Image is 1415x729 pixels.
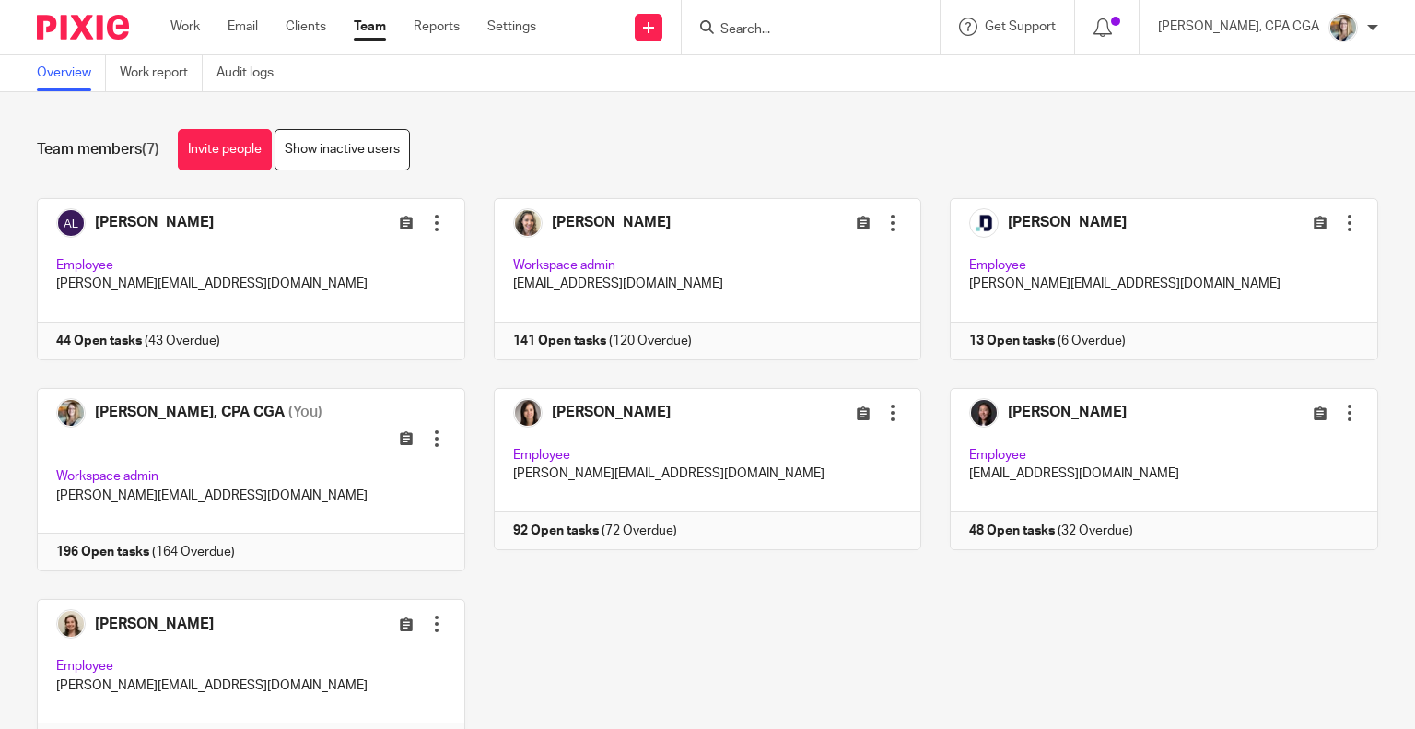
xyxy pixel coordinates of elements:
a: Work report [120,55,203,91]
img: Chrissy%20McGale%20Bio%20Pic%201.jpg [1328,13,1358,42]
a: Clients [286,18,326,36]
span: (7) [142,142,159,157]
img: Pixie [37,15,129,40]
a: Email [228,18,258,36]
a: Work [170,18,200,36]
p: [PERSON_NAME], CPA CGA [1158,18,1319,36]
a: Reports [414,18,460,36]
input: Search [719,22,884,39]
a: Settings [487,18,536,36]
h1: Team members [37,140,159,159]
a: Audit logs [216,55,287,91]
a: Overview [37,55,106,91]
a: Show inactive users [275,129,410,170]
a: Invite people [178,129,272,170]
span: Get Support [985,20,1056,33]
a: Team [354,18,386,36]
